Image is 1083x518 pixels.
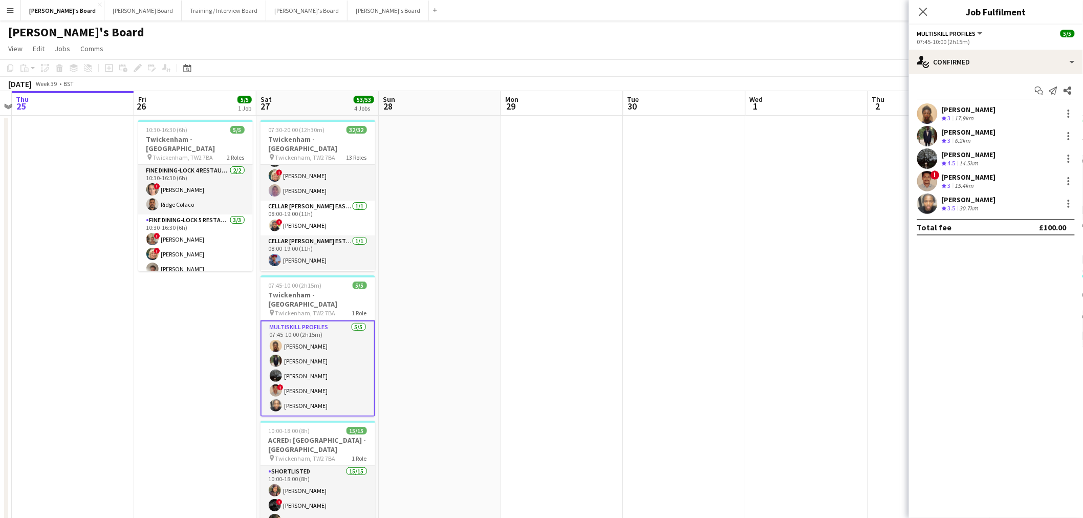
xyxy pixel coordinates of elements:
[275,154,336,161] span: Twickenham, TW2 7BA
[346,154,367,161] span: 13 Roles
[275,455,336,462] span: Twickenham, TW2 7BA
[354,104,374,112] div: 4 Jobs
[948,204,956,212] span: 3.5
[942,127,996,137] div: [PERSON_NAME]
[230,126,245,134] span: 5/5
[261,95,272,104] span: Sat
[269,126,325,134] span: 07:30-20:00 (12h30m)
[750,95,763,104] span: Wed
[55,44,70,53] span: Jobs
[8,25,144,40] h1: [PERSON_NAME]'s Board
[261,275,375,417] app-job-card: 07:45-10:00 (2h15m)5/5Twickenham - [GEOGRAPHIC_DATA] Twickenham, TW2 7BA1 RoleMULTISKILL PROFILES...
[276,169,283,176] span: !
[383,95,395,104] span: Sun
[942,150,996,159] div: [PERSON_NAME]
[930,170,940,180] span: !
[153,154,213,161] span: Twickenham, TW2 7BA
[958,204,981,213] div: 30.7km
[266,1,348,20] button: [PERSON_NAME]'s Board
[917,38,1075,46] div: 07:45-10:00 (2h15m)
[504,100,518,112] span: 29
[33,44,45,53] span: Edit
[354,96,374,103] span: 53/53
[269,282,322,289] span: 07:45-10:00 (2h15m)
[748,100,763,112] span: 1
[16,95,29,104] span: Thu
[346,427,367,435] span: 15/15
[276,219,283,225] span: !
[872,95,885,104] span: Thu
[626,100,639,112] span: 30
[138,165,253,214] app-card-role: Fine Dining-LOCK 4 RESTAURANT - [GEOGRAPHIC_DATA] - LEVEL 32/210:30-16:30 (6h)![PERSON_NAME]Ridge...
[80,44,103,53] span: Comms
[261,320,375,417] app-card-role: MULTISKILL PROFILES5/507:45-10:00 (2h15m)[PERSON_NAME][PERSON_NAME][PERSON_NAME]![PERSON_NAME][PE...
[63,80,74,88] div: BST
[238,104,251,112] div: 1 Job
[261,290,375,309] h3: Twickenham - [GEOGRAPHIC_DATA]
[4,42,27,55] a: View
[146,126,188,134] span: 10:30-16:30 (6h)
[277,384,284,391] span: !
[154,183,160,189] span: !
[104,1,182,20] button: [PERSON_NAME] Board
[381,100,395,112] span: 28
[34,80,59,88] span: Week 39
[348,1,429,20] button: [PERSON_NAME]'s Board
[352,309,367,317] span: 1 Role
[942,105,996,114] div: [PERSON_NAME]
[275,309,336,317] span: Twickenham, TW2 7BA
[227,154,245,161] span: 2 Roles
[871,100,885,112] span: 2
[1060,30,1075,37] span: 5/5
[917,30,976,37] span: MULTISKILL PROFILES
[154,248,160,254] span: !
[1039,222,1067,232] div: £100.00
[627,95,639,104] span: Tue
[237,96,252,103] span: 5/5
[261,120,375,271] app-job-card: 07:30-20:00 (12h30m)32/32Twickenham - [GEOGRAPHIC_DATA] Twickenham, TW2 7BA13 Roles[PERSON_NAME]W...
[353,282,367,289] span: 5/5
[138,135,253,153] h3: Twickenham - [GEOGRAPHIC_DATA]
[182,1,266,20] button: Training / Interview Board
[261,235,375,270] app-card-role: Cellar [PERSON_NAME] EST LEVEL 3 SOUTH BOXES - WEST STAND - LEVEL 31/108:00-19:00 (11h)[PERSON_NAME]
[958,159,981,168] div: 14.5km
[909,50,1083,74] div: Confirmed
[138,120,253,271] app-job-card: 10:30-16:30 (6h)5/5Twickenham - [GEOGRAPHIC_DATA] Twickenham, TW2 7BA2 RolesFine Dining-LOCK 4 RE...
[942,172,996,182] div: [PERSON_NAME]
[8,44,23,53] span: View
[261,136,375,201] app-card-role: Waiter LOCK 4 RESTAURANT - [GEOGRAPHIC_DATA] - LEVEL 33/307:30-19:00 (11h30m)[PERSON_NAME]![PERSO...
[352,455,367,462] span: 1 Role
[261,135,375,153] h3: Twickenham - [GEOGRAPHIC_DATA]
[259,100,272,112] span: 27
[276,499,283,505] span: !
[909,5,1083,18] h3: Job Fulfilment
[8,79,32,89] div: [DATE]
[953,182,976,190] div: 15.4km
[29,42,49,55] a: Edit
[138,95,146,104] span: Fri
[917,222,952,232] div: Total fee
[51,42,74,55] a: Jobs
[261,436,375,454] h3: ACRED: [GEOGRAPHIC_DATA] - [GEOGRAPHIC_DATA]
[137,100,146,112] span: 26
[948,182,951,189] span: 3
[269,427,310,435] span: 10:00-18:00 (8h)
[917,30,984,37] button: MULTISKILL PROFILES
[948,159,956,167] span: 4.5
[505,95,518,104] span: Mon
[14,100,29,112] span: 25
[261,201,375,235] app-card-role: Cellar [PERSON_NAME] EAST LEVEL 3 BOXES - [GEOGRAPHIC_DATA]1/108:00-19:00 (11h)![PERSON_NAME]
[21,1,104,20] button: [PERSON_NAME]'s Board
[138,214,253,279] app-card-role: Fine Dining-LOCK 5 RESTAURANT - [GEOGRAPHIC_DATA] - LEVEL 33/310:30-16:30 (6h)![PERSON_NAME]![PER...
[154,233,160,239] span: !
[942,195,996,204] div: [PERSON_NAME]
[953,114,976,123] div: 17.9km
[346,126,367,134] span: 32/32
[76,42,107,55] a: Comms
[948,114,951,122] span: 3
[948,137,951,144] span: 3
[953,137,973,145] div: 6.2km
